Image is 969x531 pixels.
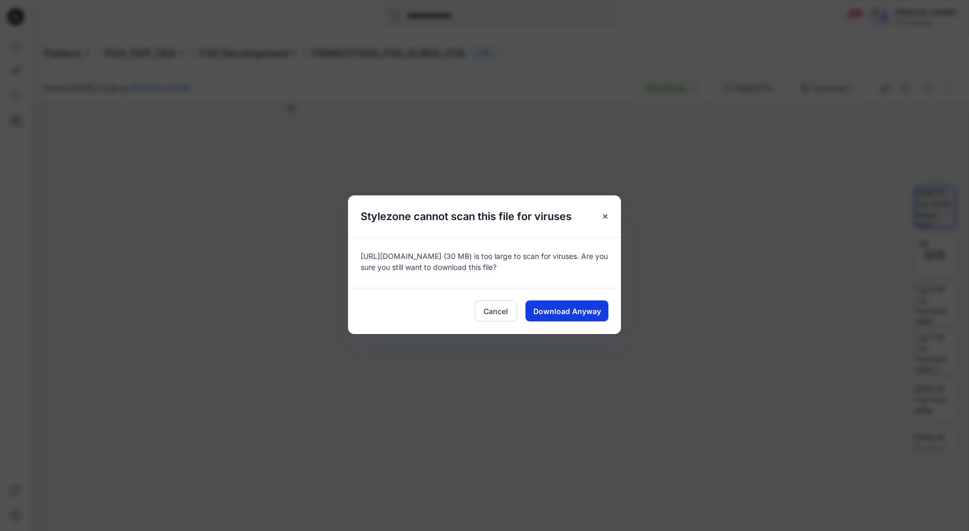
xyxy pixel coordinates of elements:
span: Cancel [483,306,508,317]
button: Close [596,207,615,226]
h5: Stylezone cannot scan this file for viruses [348,195,584,237]
button: Cancel [475,300,517,321]
span: Download Anyway [533,306,601,317]
button: Download Anyway [525,300,608,321]
div: [URL][DOMAIN_NAME] (30 MB) is too large to scan for viruses. Are you sure you still want to downl... [348,237,621,288]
